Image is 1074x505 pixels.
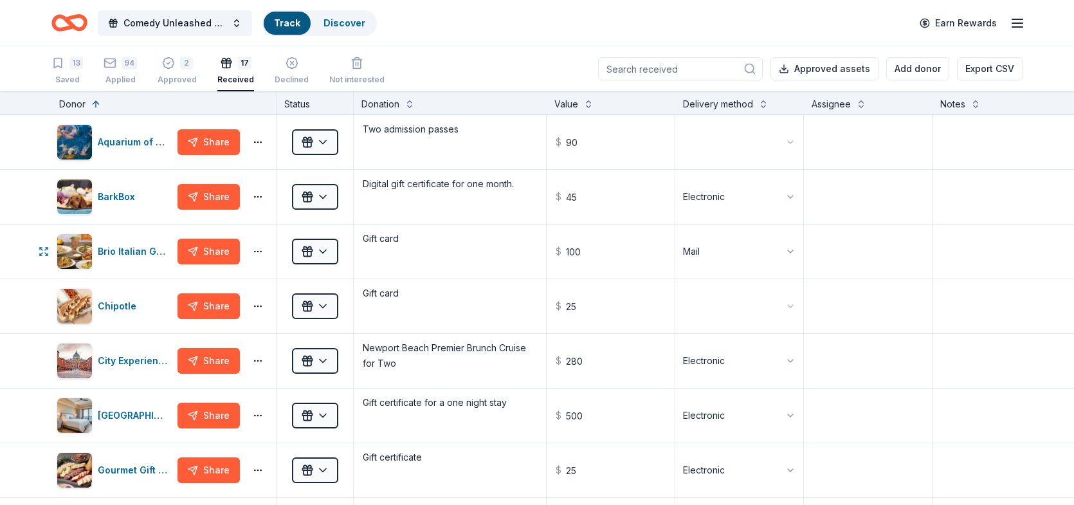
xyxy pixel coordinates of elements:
[355,116,545,168] textarea: Two admission passes
[57,398,172,434] button: Image for Dolphin Bay Resort & Spa[GEOGRAPHIC_DATA]
[177,457,240,483] button: Share
[329,51,385,91] button: Not interested
[51,51,83,91] button: 13Saved
[554,96,578,112] div: Value
[355,445,545,496] textarea: Gift certificate
[957,57,1023,80] button: Export CSV
[180,57,193,69] div: 2
[238,57,251,69] div: 17
[275,75,309,85] div: Declined
[355,335,545,387] textarea: Newport Beach Premier Brunch Cruise for Two
[912,12,1005,35] a: Earn Rewards
[217,51,254,91] button: 17Received
[104,51,137,91] button: 94Applied
[355,390,545,441] textarea: Gift certificate for a one night stay
[98,10,252,36] button: Comedy Unleashed 2025
[57,398,92,433] img: Image for Dolphin Bay Resort & Spa
[57,343,172,379] button: Image for City ExperiencesCity Experiences
[57,289,92,324] img: Image for Chipotle
[177,184,240,210] button: Share
[98,298,141,314] div: Chipotle
[177,129,240,155] button: Share
[277,91,354,115] div: Status
[177,403,240,428] button: Share
[158,75,197,85] div: Approved
[57,124,172,160] button: Image for Aquarium of the PacificAquarium of the Pacific
[355,171,545,223] textarea: Digital gift certificate for one month.
[57,288,172,324] button: Image for ChipotleChipotle
[98,134,172,150] div: Aquarium of the Pacific
[940,96,965,112] div: Notes
[262,10,377,36] button: TrackDiscover
[812,96,851,112] div: Assignee
[323,17,365,28] a: Discover
[177,293,240,319] button: Share
[57,125,92,160] img: Image for Aquarium of the Pacific
[98,353,172,369] div: City Experiences
[57,234,92,269] img: Image for Brio Italian Grille
[770,57,878,80] button: Approved assets
[329,75,385,85] div: Not interested
[98,463,172,478] div: Gourmet Gift Baskets
[57,452,172,488] button: Image for Gourmet Gift BasketsGourmet Gift Baskets
[217,75,254,85] div: Received
[886,57,949,80] button: Add donor
[98,244,172,259] div: Brio Italian Grille
[123,15,226,31] span: Comedy Unleashed 2025
[57,344,92,378] img: Image for City Experiences
[598,57,763,80] input: Search received
[177,239,240,264] button: Share
[104,75,137,85] div: Applied
[57,234,172,270] button: Image for Brio Italian GrilleBrio Italian Grille
[98,408,172,423] div: [GEOGRAPHIC_DATA]
[57,453,92,488] img: Image for Gourmet Gift Baskets
[177,348,240,374] button: Share
[355,280,545,332] textarea: Gift card
[51,8,87,38] a: Home
[122,57,137,69] div: 94
[275,51,309,91] button: Declined
[98,189,140,205] div: BarkBox
[361,96,399,112] div: Donation
[69,57,83,69] div: 13
[158,51,197,91] button: 2Approved
[57,179,172,215] button: Image for BarkBoxBarkBox
[355,226,545,277] textarea: Gift card
[274,17,300,28] a: Track
[51,75,83,85] div: Saved
[683,96,753,112] div: Delivery method
[59,96,86,112] div: Donor
[57,179,92,214] img: Image for BarkBox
